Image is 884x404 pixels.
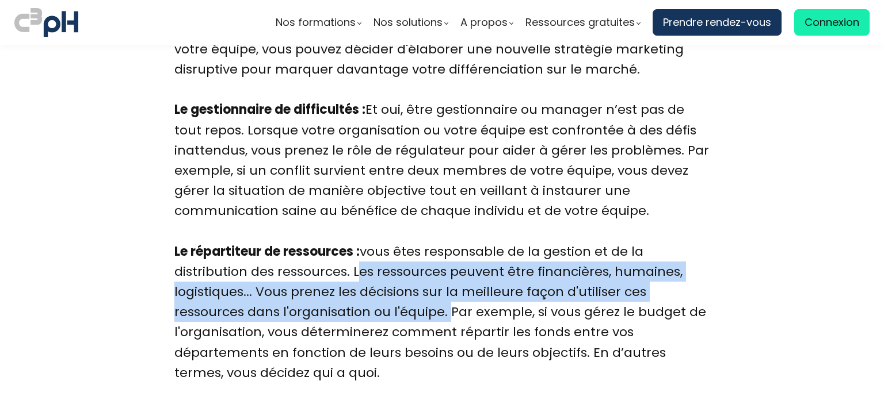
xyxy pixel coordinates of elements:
[174,243,360,260] b: Le répartiteur de ressources :
[653,9,782,36] a: Prendre rendez-vous
[174,99,710,241] div: Et oui, être gestionnaire ou manager n’est pas de tout repos. Lorsque votre organisation ou votre...
[794,9,870,36] a: Connexion
[14,6,78,39] img: logo C3PH
[805,14,859,31] span: Connexion
[174,101,365,118] b: Le gestionnaire de difficultés :
[663,14,771,31] span: Prendre rendez-vous
[276,14,356,31] span: Nos formations
[374,14,443,31] span: Nos solutions
[174,241,710,403] div: vous êtes responsable de la gestion et de la distribution des ressources. Les ressources peuvent ...
[525,14,635,31] span: Ressources gratuites
[460,14,508,31] span: A propos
